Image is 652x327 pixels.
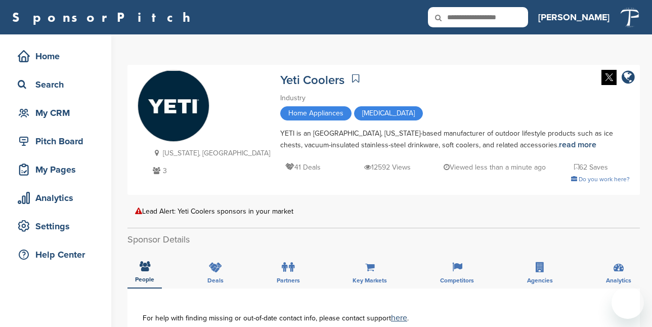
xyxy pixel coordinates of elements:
[612,287,644,319] iframe: Button to launch messaging window
[10,101,101,125] a: My CRM
[15,47,101,65] div: Home
[364,161,411,174] p: 12592 Views
[280,106,352,120] span: Home Appliances
[559,140,596,150] a: read more
[15,160,101,179] div: My Pages
[135,276,154,282] span: People
[15,132,101,150] div: Pitch Board
[10,130,101,153] a: Pitch Board
[280,73,344,88] a: Yeti Coolers
[12,11,197,24] a: SponsorPitch
[354,106,423,120] span: [MEDICAL_DATA]
[10,45,101,68] a: Home
[538,10,610,24] h3: [PERSON_NAME]
[571,176,630,183] a: Do you work here?
[15,246,101,264] div: Help Center
[207,277,224,283] span: Deals
[285,161,321,174] p: 41 Deals
[444,161,546,174] p: Viewed less than a minute ago
[10,215,101,238] a: Settings
[15,189,101,207] div: Analytics
[138,71,209,142] img: Sponsorpitch & Yeti Coolers
[15,75,101,94] div: Search
[579,176,630,183] span: Do you work here?
[10,158,101,181] a: My Pages
[280,128,630,151] div: YETI is an [GEOGRAPHIC_DATA], [US_STATE]-based manufacturer of outdoor lifestyle products such as...
[10,73,101,96] a: Search
[135,208,632,215] div: Lead Alert: Yeti Coolers sponsors in your market
[574,161,608,174] p: 62 Saves
[15,104,101,122] div: My CRM
[538,6,610,28] a: [PERSON_NAME]
[15,217,101,235] div: Settings
[391,313,407,323] a: here
[606,277,631,283] span: Analytics
[622,70,635,87] a: company link
[150,147,270,159] p: [US_STATE], [GEOGRAPHIC_DATA]
[527,277,553,283] span: Agencies
[601,70,617,85] img: Twitter white
[440,277,474,283] span: Competitors
[280,93,630,104] div: Industry
[10,243,101,266] a: Help Center
[10,186,101,210] a: Analytics
[620,7,640,28] img: Tp white on transparent
[353,277,387,283] span: Key Markets
[150,165,270,177] p: 3
[143,314,625,322] div: For help with finding missing or out-of-date contact info, please contact support .
[277,277,300,283] span: Partners
[127,233,640,247] h2: Sponsor Details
